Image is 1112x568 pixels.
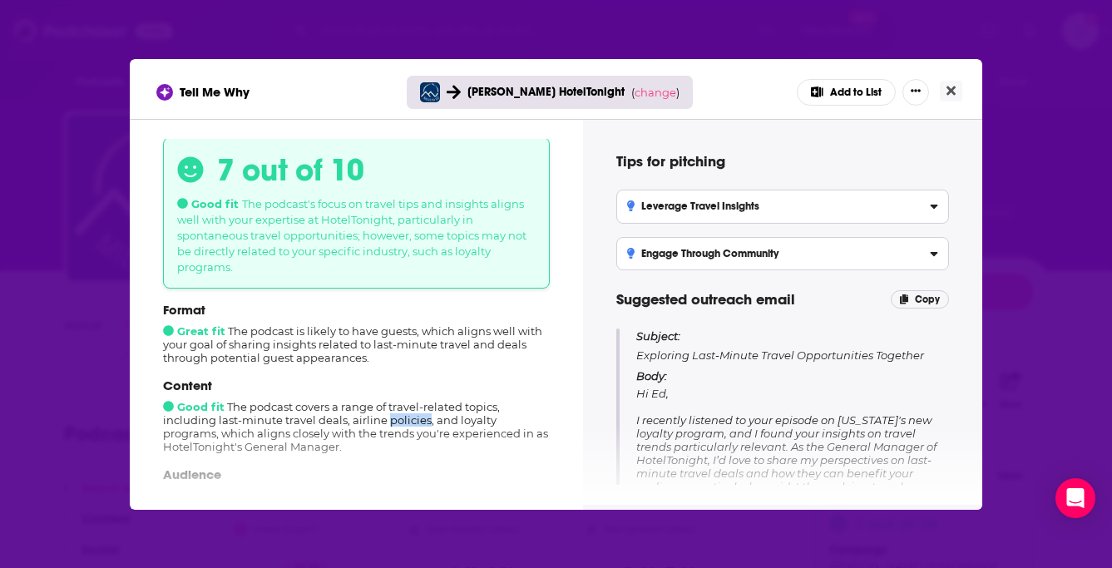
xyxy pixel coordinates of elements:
p: Content [163,378,550,393]
div: The podcast covers a range of travel-related topics, including last-minute travel deals, airline ... [163,378,550,453]
h3: Engage Through Community [627,248,778,259]
p: Audience [163,467,550,482]
span: Copy [915,294,940,305]
span: Body: [636,369,667,383]
span: ( ) [631,86,680,99]
span: Subject: [636,328,680,343]
span: [PERSON_NAME] HotelTonight [467,85,625,99]
p: Format [163,302,550,318]
span: Suggested outreach email [616,290,795,309]
div: The podcast is likely to have guests, which aligns well with your goal of sharing insights relate... [163,302,550,364]
div: The podcast's audience includes frequent travelers and travel enthusiasts, although it may not sp... [163,467,550,529]
h3: Leverage Travel Insights [627,200,759,212]
h4: Tips for pitching [616,152,949,170]
span: Good fit [177,197,239,210]
p: Exploring Last-Minute Travel Opportunities Together [636,328,949,363]
button: Add to List [797,79,896,106]
div: Open Intercom Messenger [1055,478,1095,518]
img: Miles to Go - Travel Tips, News & Reviews You Can't Afford to Miss! [420,82,440,102]
button: Close [940,81,962,101]
span: Good fit [163,400,225,413]
span: Tell Me Why [180,84,250,100]
span: Great fit [163,324,225,338]
h3: 7 out of 10 [217,151,364,189]
span: change [635,86,676,99]
img: tell me why sparkle [159,86,171,98]
button: Show More Button [902,79,929,106]
span: The podcast's focus on travel tips and insights aligns well with your expertise at HotelTonight, ... [177,197,526,274]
